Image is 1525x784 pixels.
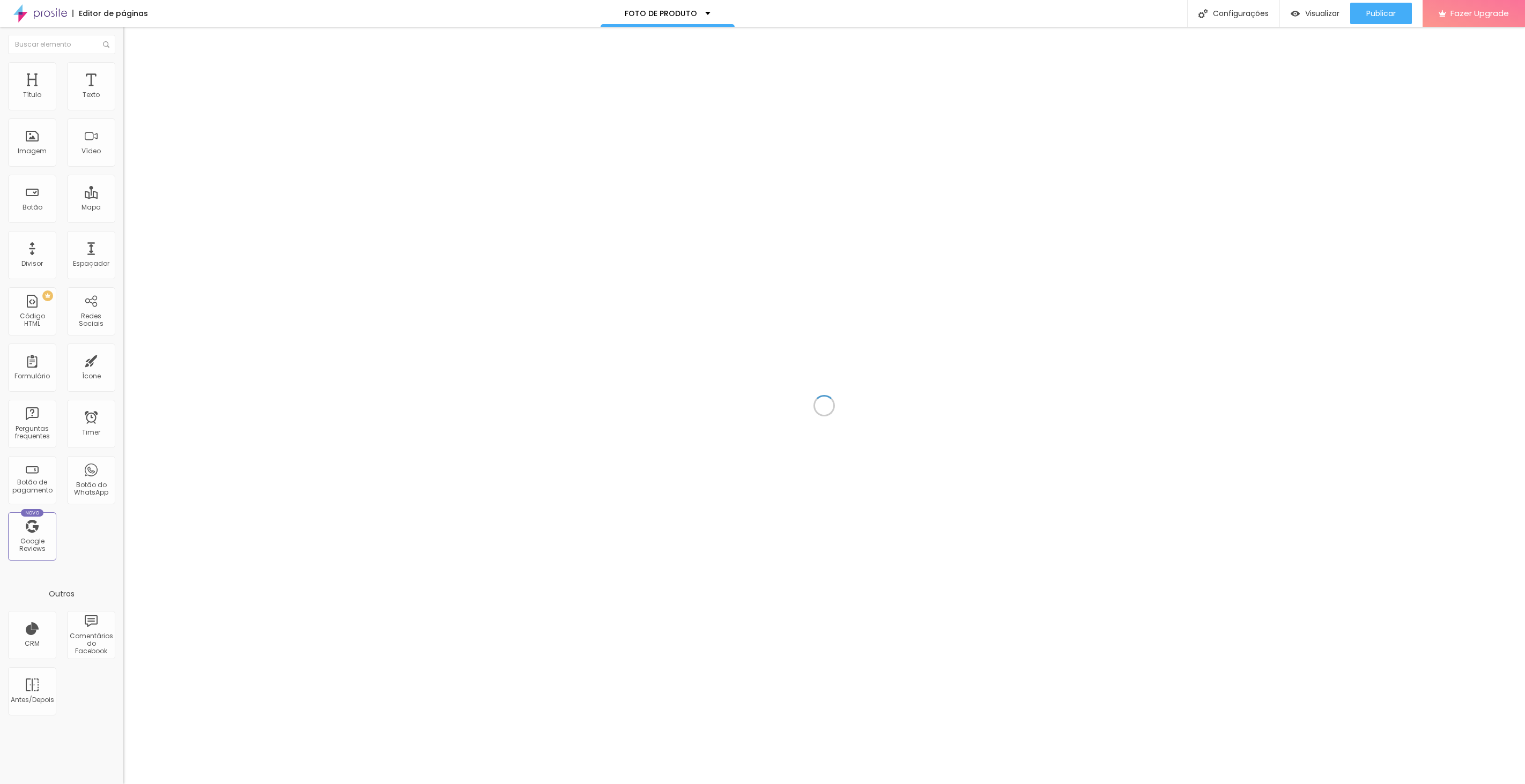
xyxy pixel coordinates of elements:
div: Botão do WhatsApp [70,481,112,497]
div: Ícone [82,372,101,380]
div: Google Reviews [11,537,53,553]
div: Redes Sociais [70,312,112,328]
input: Buscar elemento [8,35,115,54]
img: view-1.svg [1291,9,1300,18]
img: Icone [103,41,109,48]
div: Mapa [82,204,101,211]
div: Imagem [18,147,47,155]
span: Publicar [1366,9,1396,18]
div: Espaçador [73,260,109,267]
div: Formulário [14,372,50,380]
div: Comentários do Facebook [70,632,112,655]
div: Perguntas frequentes [11,425,53,440]
span: Visualizar [1305,9,1339,18]
div: Vídeo [82,147,101,155]
div: Timer [82,429,100,436]
div: Editor de páginas [72,10,148,17]
div: Código HTML [11,312,53,328]
button: Visualizar [1280,3,1350,24]
div: Antes/Depois [11,696,53,704]
div: Divisor [21,260,43,267]
div: CRM [25,640,40,647]
div: Título [23,91,41,99]
div: Texto [83,91,100,99]
p: FOTO DE PRODUTO [625,10,697,17]
span: Fazer Upgrade [1450,9,1509,18]
img: Icone [1198,9,1208,18]
div: Botão [23,204,42,211]
button: Publicar [1350,3,1412,24]
div: Novo [21,509,44,517]
div: Botão de pagamento [11,479,53,494]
